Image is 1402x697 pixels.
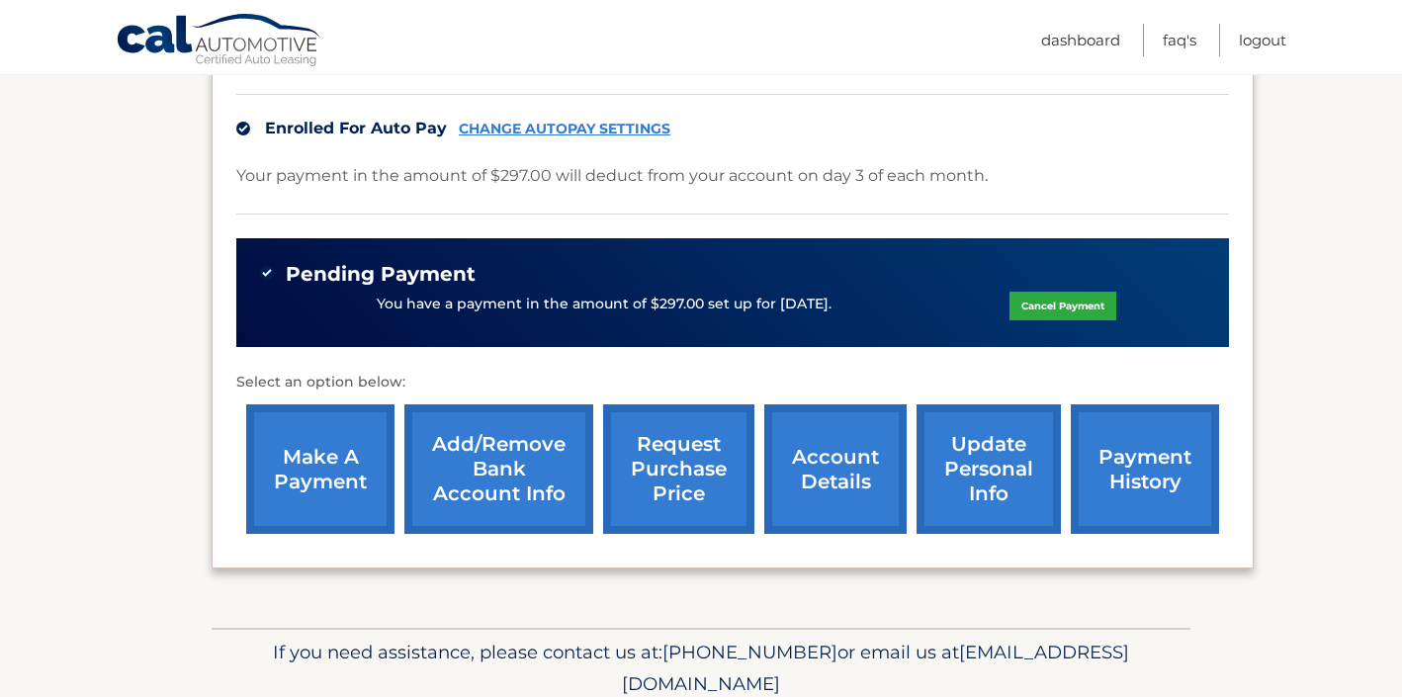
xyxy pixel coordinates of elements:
p: Select an option below: [236,371,1229,394]
a: Add/Remove bank account info [404,404,593,534]
span: Enrolled For Auto Pay [265,119,447,137]
span: [PHONE_NUMBER] [662,641,837,663]
span: [EMAIL_ADDRESS][DOMAIN_NAME] [622,641,1129,695]
a: Logout [1239,24,1286,56]
a: account details [764,404,907,534]
span: Pending Payment [286,262,476,287]
img: check-green.svg [260,266,274,280]
p: You have a payment in the amount of $297.00 set up for [DATE]. [377,294,832,315]
a: FAQ's [1163,24,1196,56]
p: Your payment in the amount of $297.00 will deduct from your account on day 3 of each month. [236,162,988,190]
a: request purchase price [603,404,754,534]
a: Cancel Payment [1009,292,1116,320]
a: Dashboard [1041,24,1120,56]
a: update personal info [917,404,1061,534]
a: payment history [1071,404,1219,534]
a: make a payment [246,404,394,534]
a: CHANGE AUTOPAY SETTINGS [459,121,670,137]
a: Cal Automotive [116,13,323,70]
img: check.svg [236,122,250,135]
